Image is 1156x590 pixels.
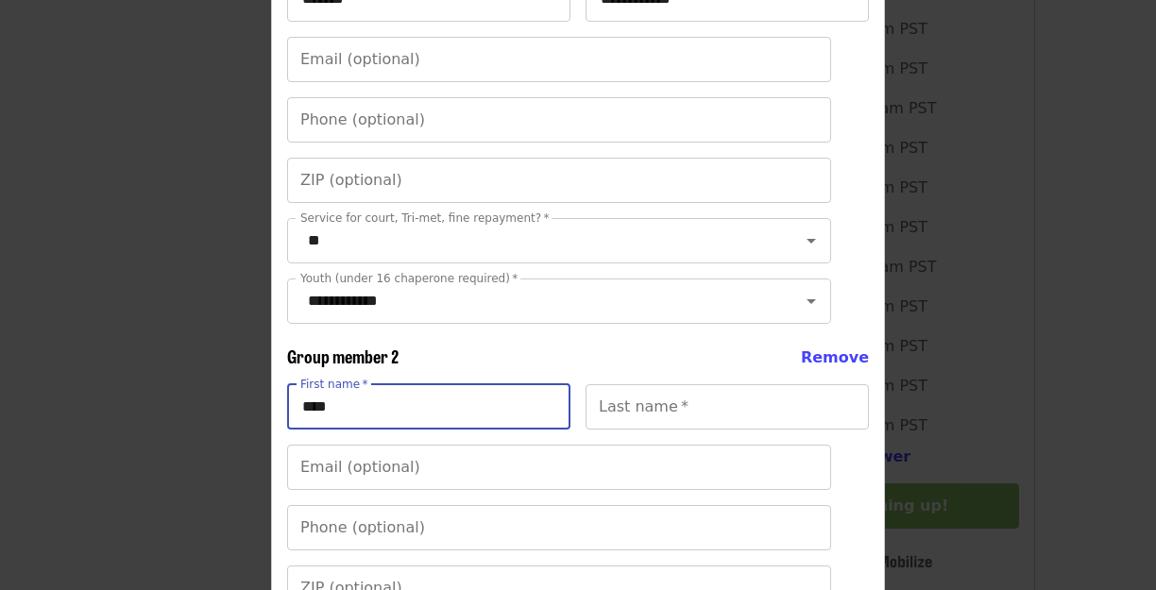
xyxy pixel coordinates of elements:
[287,97,831,143] input: Phone (optional)
[300,379,368,390] label: First name
[287,344,399,368] span: Group member 2
[798,288,824,314] button: Open
[300,273,518,284] label: Youth (under 16 chaperone required)
[287,37,831,82] input: Email (optional)
[287,384,570,430] input: First name
[287,158,831,203] input: ZIP (optional)
[287,445,831,490] input: Email (optional)
[801,346,869,369] button: Remove
[287,505,831,550] input: Phone (optional)
[801,348,869,366] span: Remove
[300,212,550,224] label: Service for court, Tri-met, fine repayment?
[586,384,869,430] input: Last name
[798,228,824,254] button: Open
